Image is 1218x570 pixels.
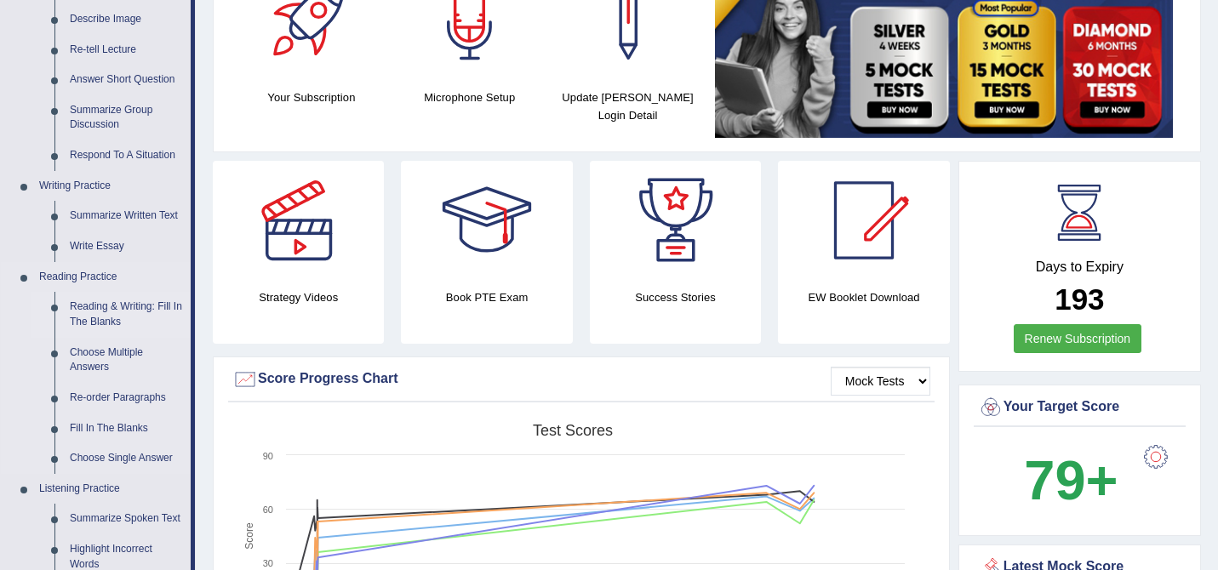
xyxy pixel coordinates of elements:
h4: Strategy Videos [213,288,384,306]
a: Fill In The Blanks [62,413,191,444]
text: 30 [263,558,273,568]
b: 193 [1055,282,1104,316]
h4: Success Stories [590,288,761,306]
tspan: Score [243,522,255,550]
text: 90 [263,451,273,461]
h4: Days to Expiry [978,259,1181,275]
h4: Update [PERSON_NAME] Login Detail [558,88,699,124]
h4: Microphone Setup [399,88,540,106]
a: Describe Image [62,4,191,35]
div: Score Progress Chart [232,367,930,392]
h4: Your Subscription [241,88,382,106]
a: Summarize Written Text [62,201,191,231]
a: Writing Practice [31,171,191,202]
h4: EW Booklet Download [778,288,949,306]
tspan: Test scores [533,422,613,439]
div: Your Target Score [978,395,1181,420]
h4: Book PTE Exam [401,288,572,306]
a: Choose Multiple Answers [62,338,191,383]
a: Answer Short Question [62,65,191,95]
b: 79+ [1024,449,1118,511]
a: Summarize Spoken Text [62,504,191,534]
a: Reading Practice [31,262,191,293]
a: Renew Subscription [1014,324,1142,353]
a: Summarize Group Discussion [62,95,191,140]
a: Re-order Paragraphs [62,383,191,413]
a: Re-tell Lecture [62,35,191,66]
a: Reading & Writing: Fill In The Blanks [62,292,191,337]
a: Respond To A Situation [62,140,191,171]
a: Choose Single Answer [62,443,191,474]
a: Write Essay [62,231,191,262]
a: Listening Practice [31,474,191,504]
text: 60 [263,504,273,515]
